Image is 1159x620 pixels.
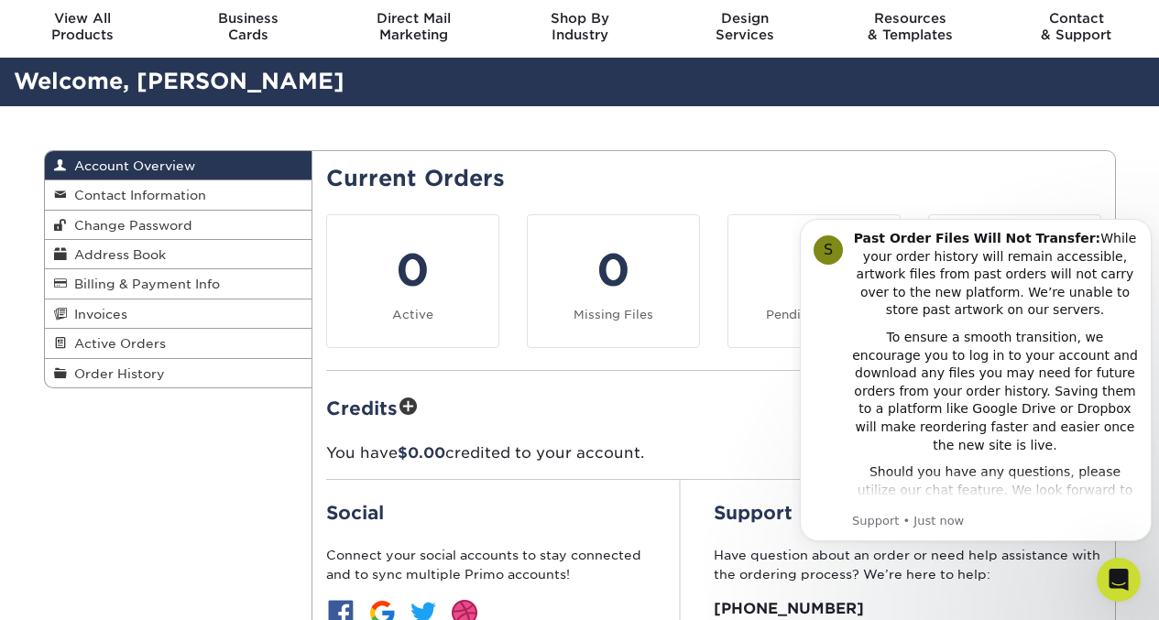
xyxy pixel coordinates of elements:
[326,166,1101,192] h2: Current Orders
[67,188,206,202] span: Contact Information
[1097,558,1141,602] iframe: Intercom live chat
[166,10,332,27] span: Business
[67,366,165,381] span: Order History
[539,237,688,303] div: 0
[527,214,700,348] a: 0 Missing Files
[326,393,1101,421] h2: Credits
[45,240,312,269] a: Address Book
[45,180,312,210] a: Contact Information
[793,191,1159,571] iframe: Intercom notifications message
[45,269,312,299] a: Billing & Payment Info
[331,10,497,43] div: Marketing
[331,10,497,27] span: Direct Mail
[45,151,312,180] a: Account Overview
[326,546,647,583] p: Connect your social accounts to stay connected and to sync multiple Primo accounts!
[574,308,653,321] small: Missing Files
[993,10,1159,43] div: & Support
[714,600,864,617] strong: [PHONE_NUMBER]
[338,237,487,303] div: 0
[398,444,445,462] span: $0.00
[727,214,901,348] a: 0 Pending Proofs
[326,442,1101,464] p: You have credited to your account.
[45,359,312,387] a: Order History
[45,329,312,358] a: Active Orders
[497,10,662,27] span: Shop By
[166,10,332,43] div: Cards
[5,564,156,614] iframe: Google Customer Reviews
[993,10,1159,27] span: Contact
[45,211,312,240] a: Change Password
[67,158,195,173] span: Account Overview
[497,10,662,43] div: Industry
[326,214,499,348] a: 0 Active
[739,237,889,303] div: 0
[45,299,312,329] a: Invoices
[67,218,192,233] span: Change Password
[67,307,127,321] span: Invoices
[392,308,433,321] small: Active
[67,247,166,262] span: Address Book
[662,10,828,27] span: Design
[828,10,994,43] div: & Templates
[67,277,220,291] span: Billing & Payment Info
[326,502,647,524] h2: Social
[714,546,1101,583] p: Have question about an order or need help assistance with the ordering process? We’re here to help:
[67,336,166,351] span: Active Orders
[828,10,994,27] span: Resources
[766,308,861,321] small: Pending Proofs
[662,10,828,43] div: Services
[714,502,1101,524] h2: Support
